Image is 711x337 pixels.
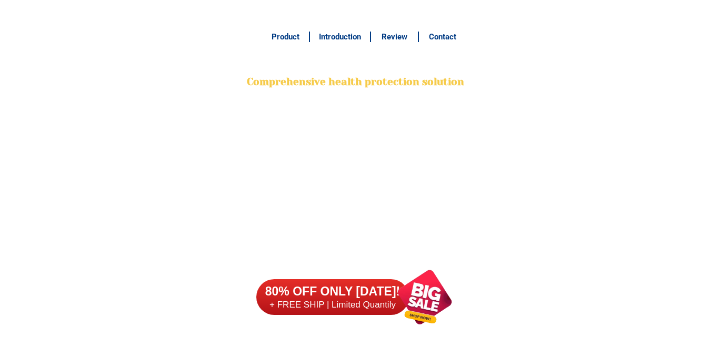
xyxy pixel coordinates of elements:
h6: + FREE SHIP | Limited Quantily [256,299,409,311]
h6: Review [377,31,413,43]
h6: Contact [425,31,460,43]
h6: Introduction [315,31,364,43]
h3: FREE SHIPPING NATIONWIDE [245,6,466,22]
h6: 80% OFF ONLY [DATE]! [256,284,409,300]
h6: Product [267,31,303,43]
h2: BONA VITA COFFEE [245,50,466,75]
h2: Comprehensive health protection solution [245,75,466,90]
